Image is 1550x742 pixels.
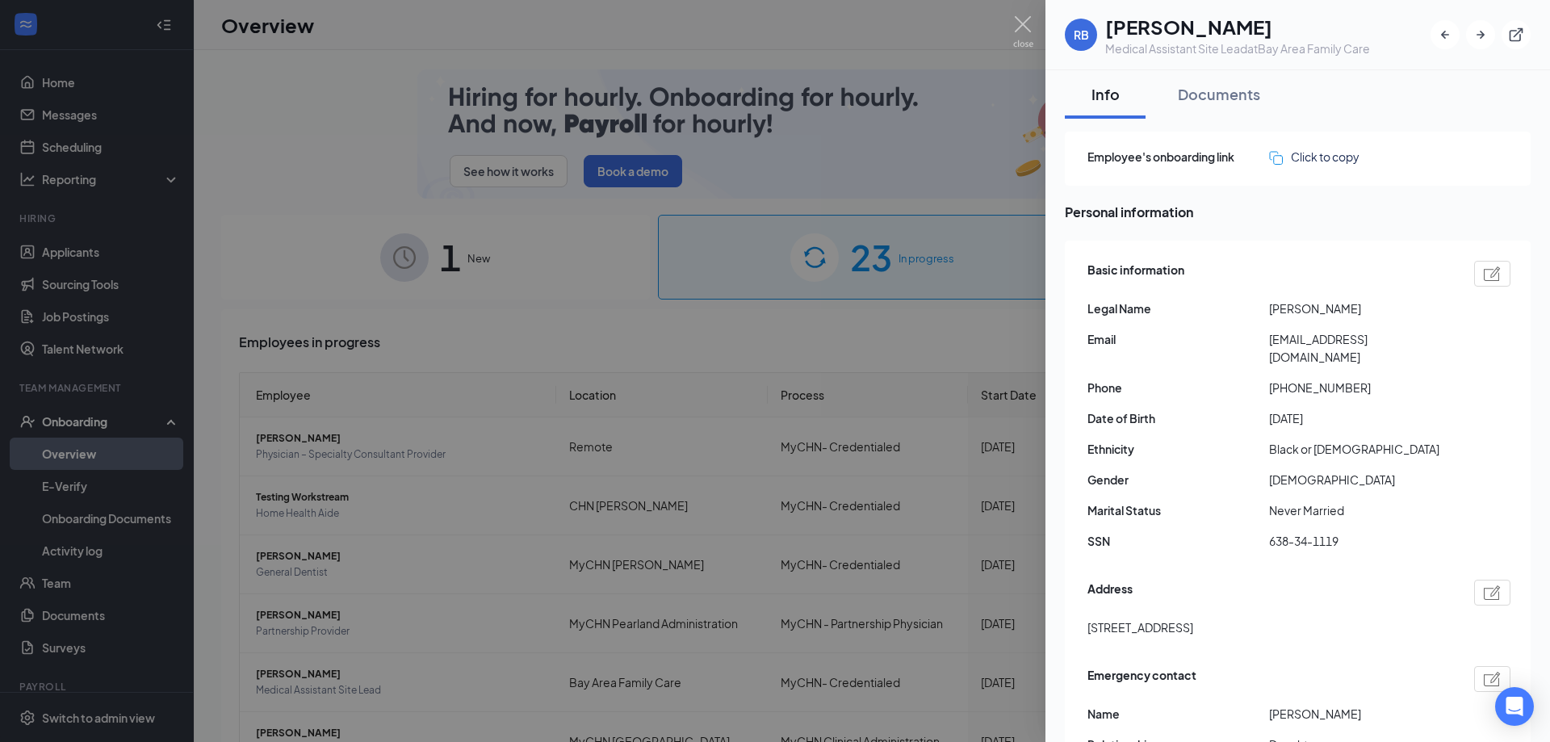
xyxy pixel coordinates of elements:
button: ExternalLink [1502,20,1531,49]
span: Legal Name [1087,300,1269,317]
svg: ExternalLink [1508,27,1524,43]
span: [PERSON_NAME] [1269,300,1451,317]
span: Ethnicity [1087,440,1269,458]
span: [STREET_ADDRESS] [1087,618,1193,636]
span: [PERSON_NAME] [1269,705,1451,723]
img: click-to-copy.71757273a98fde459dfc.svg [1269,151,1283,165]
span: Never Married [1269,501,1451,519]
span: Black or [DEMOGRAPHIC_DATA] [1269,440,1451,458]
span: 638-34-1119 [1269,532,1451,550]
svg: ArrowLeftNew [1437,27,1453,43]
span: Marital Status [1087,501,1269,519]
span: Phone [1087,379,1269,396]
span: Date of Birth [1087,409,1269,427]
div: RB [1074,27,1089,43]
button: ArrowRight [1466,20,1495,49]
svg: ArrowRight [1472,27,1489,43]
span: Personal information [1065,202,1531,222]
span: Employee's onboarding link [1087,148,1269,166]
span: Basic information [1087,261,1184,287]
button: ArrowLeftNew [1431,20,1460,49]
button: Click to copy [1269,148,1359,166]
span: [DEMOGRAPHIC_DATA] [1269,471,1451,488]
div: Documents [1178,84,1260,104]
span: Name [1087,705,1269,723]
span: [DATE] [1269,409,1451,427]
span: [PHONE_NUMBER] [1269,379,1451,396]
span: Email [1087,330,1269,348]
div: Info [1081,84,1129,104]
div: Medical Assistant Site Lead at Bay Area Family Care [1105,40,1370,57]
span: Address [1087,580,1133,606]
span: Emergency contact [1087,666,1196,692]
span: SSN [1087,532,1269,550]
span: [EMAIL_ADDRESS][DOMAIN_NAME] [1269,330,1451,366]
span: Gender [1087,471,1269,488]
div: Open Intercom Messenger [1495,687,1534,726]
h1: [PERSON_NAME] [1105,13,1370,40]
